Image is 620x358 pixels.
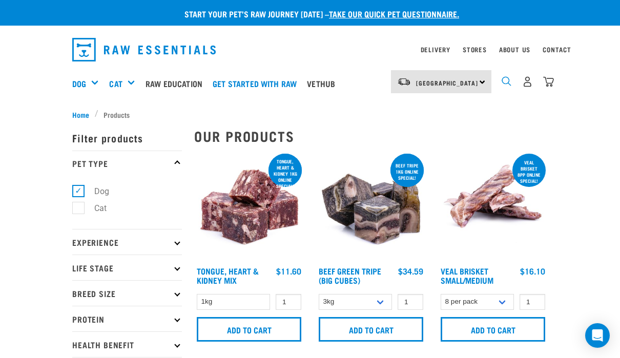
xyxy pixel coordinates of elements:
[397,77,411,87] img: van-moving.png
[416,81,478,85] span: [GEOGRAPHIC_DATA]
[72,255,182,280] p: Life Stage
[585,323,610,348] div: Open Intercom Messenger
[319,268,381,282] a: Beef Green Tripe (Big Cubes)
[194,128,548,144] h2: Our Products
[72,151,182,176] p: Pet Type
[276,266,301,276] div: $11.60
[197,268,259,282] a: Tongue, Heart & Kidney Mix
[316,152,426,261] img: 1044 Green Tripe Beef
[441,268,493,282] a: Veal Brisket Small/Medium
[72,109,548,120] nav: breadcrumbs
[520,294,545,310] input: 1
[109,77,122,90] a: Cat
[304,63,343,104] a: Vethub
[438,152,548,261] img: 1207 Veal Brisket 4pp 01
[502,76,511,86] img: home-icon-1@2x.png
[72,38,216,61] img: Raw Essentials Logo
[441,317,545,342] input: Add to cart
[197,317,301,342] input: Add to cart
[319,317,423,342] input: Add to cart
[72,229,182,255] p: Experience
[72,331,182,357] p: Health Benefit
[512,155,546,188] div: Veal Brisket 8pp online special!
[194,152,304,261] img: 1167 Tongue Heart Kidney Mix 01
[276,294,301,310] input: 1
[72,125,182,151] p: Filter products
[268,154,302,194] div: Tongue, Heart & Kidney 1kg online special!
[64,34,556,66] nav: dropdown navigation
[143,63,210,104] a: Raw Education
[421,48,450,51] a: Delivery
[522,76,533,87] img: user.png
[499,48,530,51] a: About Us
[72,306,182,331] p: Protein
[210,63,304,104] a: Get started with Raw
[543,76,554,87] img: home-icon@2x.png
[72,109,89,120] span: Home
[78,202,111,215] label: Cat
[520,266,545,276] div: $16.10
[72,77,86,90] a: Dog
[398,266,423,276] div: $34.59
[329,11,459,16] a: take our quick pet questionnaire.
[463,48,487,51] a: Stores
[390,158,424,185] div: Beef tripe 1kg online special!
[543,48,571,51] a: Contact
[72,280,182,306] p: Breed Size
[398,294,423,310] input: 1
[78,185,113,198] label: Dog
[72,109,95,120] a: Home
